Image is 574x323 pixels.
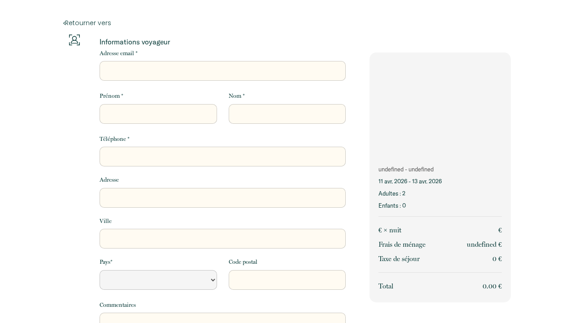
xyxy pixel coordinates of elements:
img: guests-info [69,35,80,45]
p: Adultes : 2 [378,189,502,198]
span: 0.00 € [483,282,502,290]
label: Commentaires [100,301,136,310]
p: 11 avr. 2026 - 13 avr. 2026 [378,177,502,186]
label: Adresse [100,175,119,184]
a: Retourner vers [63,18,511,28]
label: Pays [100,258,113,266]
label: Code postal [229,258,257,266]
p: Enfants : 0 [378,201,502,210]
p: € × nuit [378,225,401,236]
label: Nom * [229,92,245,100]
p: Frais de ménage [378,239,426,250]
img: rental-image [370,52,511,158]
p: 0 € [492,253,502,264]
p: undefined - undefined [378,165,502,174]
label: Prénom * [100,92,123,100]
span: Total [378,282,393,290]
label: Adresse email * [100,49,138,58]
label: Téléphone * [100,135,130,144]
select: Default select example [100,270,217,290]
p: Informations voyageur [100,37,346,46]
p: undefined € [467,239,502,250]
label: Ville [100,217,112,226]
p: Taxe de séjour [378,253,420,264]
p: € [498,225,502,236]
